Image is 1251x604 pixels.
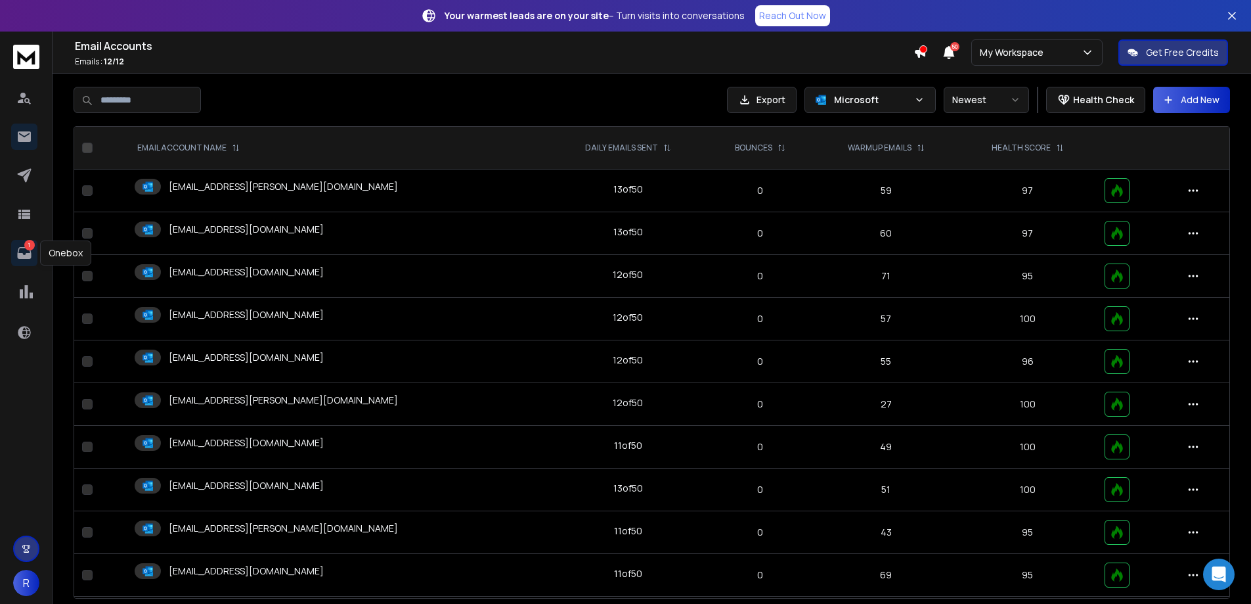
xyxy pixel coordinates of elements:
[169,479,324,492] p: [EMAIL_ADDRESS][DOMAIN_NAME]
[727,87,797,113] button: Export
[959,511,1097,554] td: 95
[13,45,39,69] img: logo
[169,522,398,535] p: [EMAIL_ADDRESS][PERSON_NAME][DOMAIN_NAME]
[715,398,806,411] p: 0
[169,351,324,364] p: [EMAIL_ADDRESS][DOMAIN_NAME]
[834,93,909,106] p: Microsoft
[445,9,745,22] p: – Turn visits into conversations
[814,298,959,340] td: 57
[169,394,398,407] p: [EMAIL_ADDRESS][PERSON_NAME][DOMAIN_NAME]
[40,241,91,266] div: Onebox
[980,46,1049,59] p: My Workspace
[848,143,911,153] p: WARMUP EMAILS
[814,255,959,298] td: 71
[169,180,398,193] p: [EMAIL_ADDRESS][PERSON_NAME][DOMAIN_NAME]
[715,269,806,283] p: 0
[715,440,806,453] p: 0
[814,170,959,212] td: 59
[1118,39,1228,66] button: Get Free Credits
[1046,87,1145,113] button: Health Check
[755,5,830,26] a: Reach Out Now
[814,383,959,426] td: 27
[959,469,1097,511] td: 100
[169,436,324,450] p: [EMAIL_ADDRESS][DOMAIN_NAME]
[959,426,1097,469] td: 100
[613,311,643,324] div: 12 of 50
[613,225,643,239] div: 13 of 50
[992,143,1051,153] p: HEALTH SCORE
[959,340,1097,383] td: 96
[1146,46,1219,59] p: Get Free Credits
[75,57,913,67] p: Emails :
[1153,87,1230,113] button: Add New
[715,483,806,496] p: 0
[950,42,959,51] span: 50
[944,87,1029,113] button: Newest
[715,526,806,539] p: 0
[13,570,39,596] button: R
[814,511,959,554] td: 43
[1203,559,1235,590] div: Open Intercom Messenger
[715,312,806,325] p: 0
[814,554,959,597] td: 69
[613,396,643,409] div: 12 of 50
[104,56,124,67] span: 12 / 12
[1073,93,1134,106] p: Health Check
[75,38,913,54] h1: Email Accounts
[759,9,826,22] p: Reach Out Now
[137,143,240,153] div: EMAIL ACCOUNT NAME
[613,482,643,495] div: 13 of 50
[613,354,643,367] div: 12 of 50
[169,223,324,236] p: [EMAIL_ADDRESS][DOMAIN_NAME]
[715,227,806,240] p: 0
[715,184,806,197] p: 0
[959,212,1097,255] td: 97
[614,567,642,580] div: 11 of 50
[24,240,35,250] p: 1
[585,143,658,153] p: DAILY EMAILS SENT
[959,170,1097,212] td: 97
[814,469,959,511] td: 51
[959,554,1097,597] td: 95
[814,212,959,255] td: 60
[814,426,959,469] td: 49
[959,298,1097,340] td: 100
[445,9,609,22] strong: Your warmest leads are on your site
[959,255,1097,298] td: 95
[959,383,1097,426] td: 100
[614,439,642,452] div: 11 of 50
[169,308,324,321] p: [EMAIL_ADDRESS][DOMAIN_NAME]
[613,268,643,281] div: 12 of 50
[715,355,806,368] p: 0
[735,143,772,153] p: BOUNCES
[169,266,324,279] p: [EMAIL_ADDRESS][DOMAIN_NAME]
[715,569,806,582] p: 0
[613,183,643,196] div: 13 of 50
[814,340,959,383] td: 55
[11,240,37,266] a: 1
[169,565,324,578] p: [EMAIL_ADDRESS][DOMAIN_NAME]
[614,524,642,538] div: 11 of 50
